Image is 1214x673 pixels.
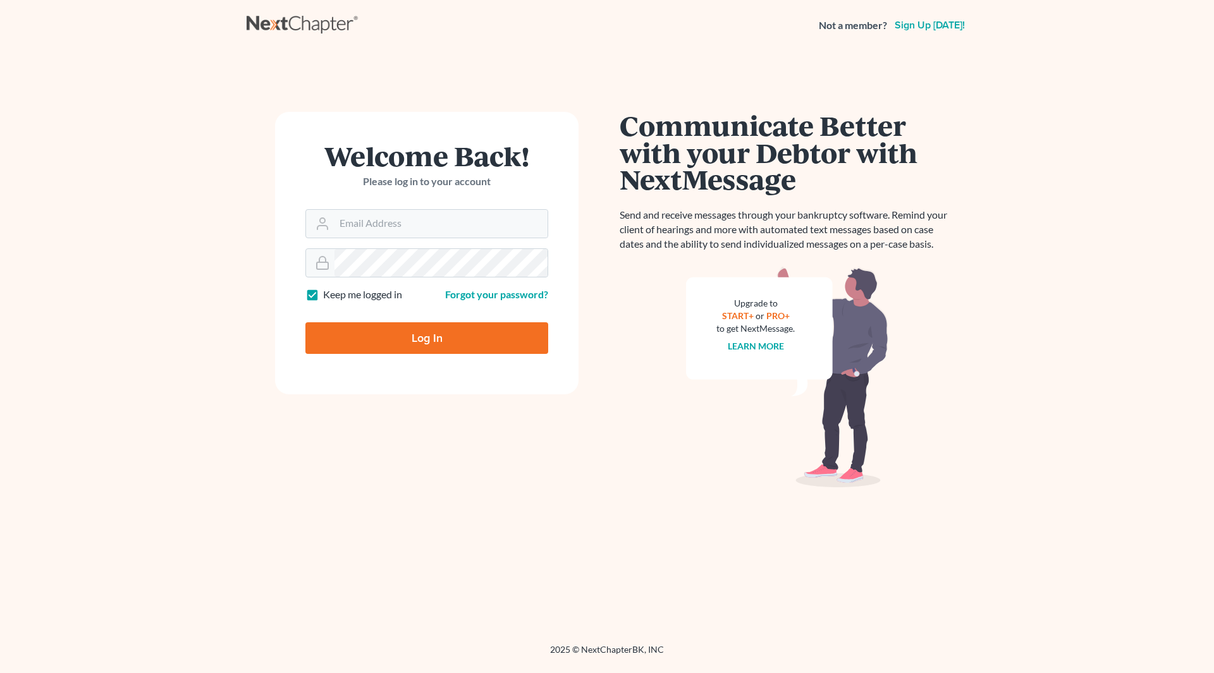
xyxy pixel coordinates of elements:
[716,322,795,335] div: to get NextMessage.
[766,310,790,321] a: PRO+
[722,310,754,321] a: START+
[323,288,402,302] label: Keep me logged in
[305,142,548,169] h1: Welcome Back!
[728,341,784,351] a: Learn more
[892,20,967,30] a: Sign up [DATE]!
[247,643,967,666] div: 2025 © NextChapterBK, INC
[445,288,548,300] a: Forgot your password?
[686,267,888,488] img: nextmessage_bg-59042aed3d76b12b5cd301f8e5b87938c9018125f34e5fa2b7a6b67550977c72.svg
[756,310,764,321] span: or
[819,18,887,33] strong: Not a member?
[334,210,548,238] input: Email Address
[716,297,795,310] div: Upgrade to
[620,208,955,252] p: Send and receive messages through your bankruptcy software. Remind your client of hearings and mo...
[305,174,548,189] p: Please log in to your account
[620,112,955,193] h1: Communicate Better with your Debtor with NextMessage
[305,322,548,354] input: Log In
